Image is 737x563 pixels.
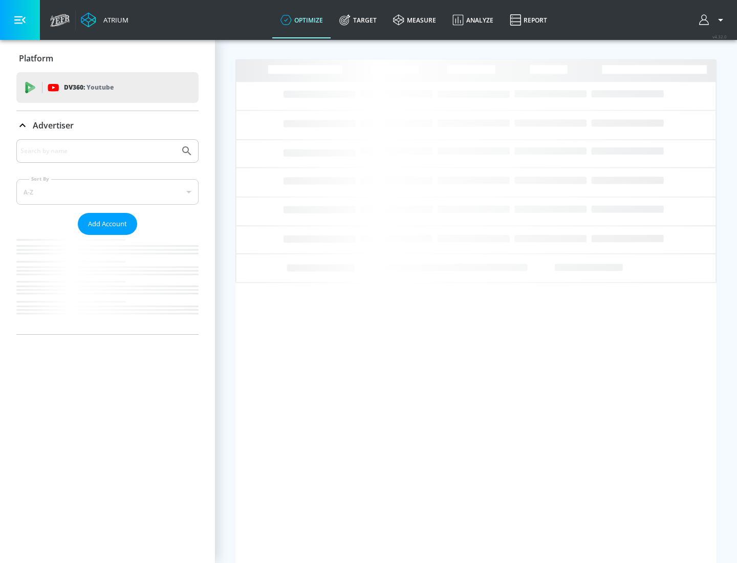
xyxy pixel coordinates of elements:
button: Add Account [78,213,137,235]
a: Atrium [81,12,128,28]
a: Target [331,2,385,38]
input: Search by name [20,144,176,158]
a: optimize [272,2,331,38]
p: Platform [19,53,53,64]
nav: list of Advertiser [16,235,199,334]
p: Advertiser [33,120,74,131]
div: Advertiser [16,111,199,140]
p: Youtube [86,82,114,93]
div: A-Z [16,179,199,205]
p: DV360: [64,82,114,93]
a: measure [385,2,444,38]
div: DV360: Youtube [16,72,199,103]
span: v 4.32.0 [712,34,727,39]
a: Analyze [444,2,502,38]
div: Platform [16,44,199,73]
div: Advertiser [16,139,199,334]
a: Report [502,2,555,38]
div: Atrium [99,15,128,25]
span: Add Account [88,218,127,230]
label: Sort By [29,176,51,182]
